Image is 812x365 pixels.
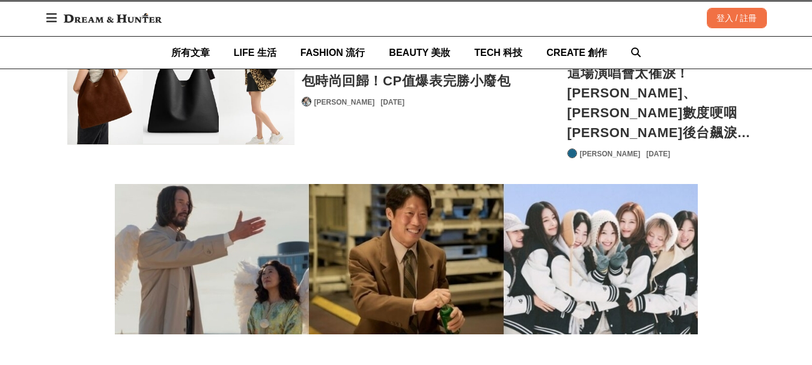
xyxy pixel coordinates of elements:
[67,17,295,145] a: 就是這咖包讓COACH再翻紅！BROOKLYN 39系列百搭超好裝，大包時尚回歸！CP值爆表完勝小廢包
[389,48,450,58] span: BEAUTY 美妝
[707,8,767,28] div: 登入 / 註冊
[389,37,450,69] a: BEAUTY 美妝
[302,97,311,106] img: Avatar
[171,37,210,69] a: 所有文章
[567,63,760,143] a: 這場演唱會太催淚！[PERSON_NAME]、[PERSON_NAME]數度哽咽 [PERSON_NAME]後台飆淚。[PERSON_NAME]白色褲裝勁歌熱舞相約明年「巨續」
[474,37,522,69] a: TECH 科技
[301,48,365,58] span: FASHION 流行
[380,97,404,108] div: [DATE]
[58,7,168,29] img: Dream & Hunter
[115,184,698,334] img: 2025「10月上映電影」推薦TOP5：連假看什麼片好？基努李維幽默喜劇捍衛天使、賺人熱淚動畫片夢想巨無霸...
[646,149,670,159] div: [DATE]
[568,149,576,158] img: Avatar
[580,149,641,159] a: [PERSON_NAME]
[301,37,365,69] a: FASHION 流行
[234,48,276,58] span: LIFE 生活
[474,48,522,58] span: TECH 科技
[171,48,210,58] span: 所有文章
[234,37,276,69] a: LIFE 生活
[314,97,375,108] a: [PERSON_NAME]
[546,37,607,69] a: CREATE 創作
[546,48,607,58] span: CREATE 創作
